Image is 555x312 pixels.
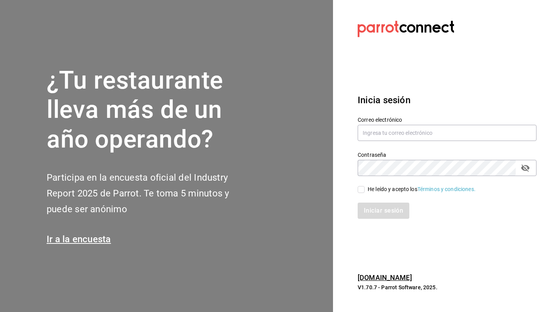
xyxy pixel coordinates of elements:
[358,283,536,291] p: V1.70.7 - Parrot Software, 2025.
[358,273,412,282] a: [DOMAIN_NAME]
[358,125,536,141] input: Ingresa tu correo electrónico
[358,152,536,157] label: Contraseña
[519,161,532,174] button: passwordField
[358,117,536,122] label: Correo electrónico
[47,234,111,245] a: Ir a la encuesta
[358,93,536,107] h3: Inicia sesión
[47,170,255,217] h2: Participa en la encuesta oficial del Industry Report 2025 de Parrot. Te toma 5 minutos y puede se...
[368,185,476,193] div: He leído y acepto los
[417,186,476,192] a: Términos y condiciones.
[47,66,255,154] h1: ¿Tu restaurante lleva más de un año operando?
